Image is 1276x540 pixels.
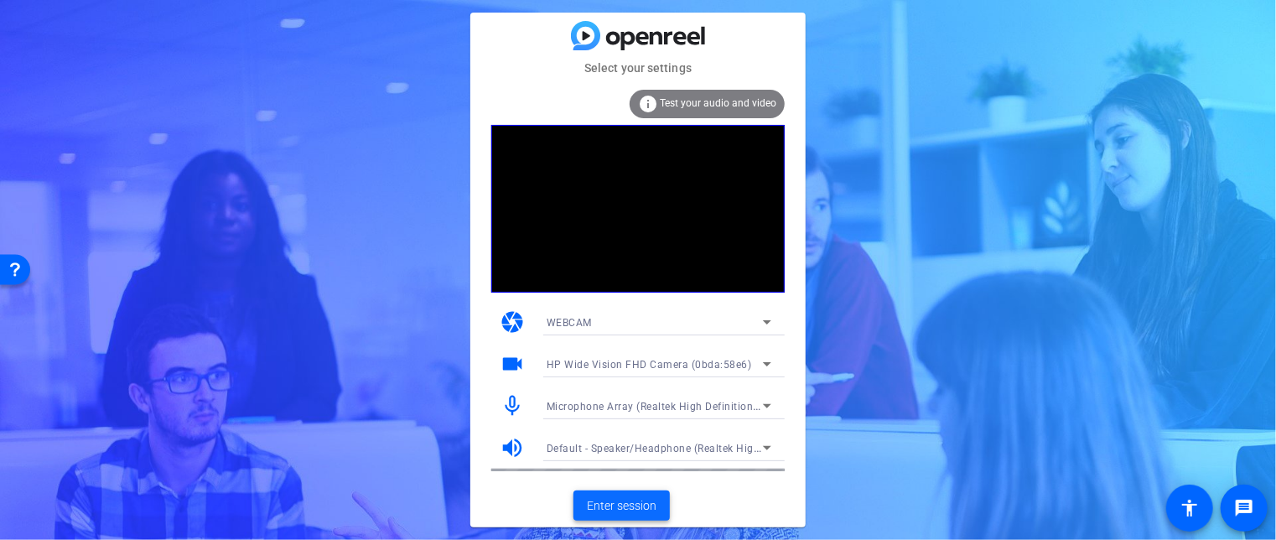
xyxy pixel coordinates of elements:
[573,491,670,521] button: Enter session
[470,59,806,77] mat-card-subtitle: Select your settings
[587,497,656,515] span: Enter session
[660,97,776,109] span: Test your audio and video
[547,359,752,371] span: HP Wide Vision FHD Camera (0bda:58e6)
[500,309,525,335] mat-icon: camera
[500,351,525,376] mat-icon: videocam
[547,399,789,413] span: Microphone Array (Realtek High Definition Audio)
[500,435,525,460] mat-icon: volume_up
[1180,498,1200,518] mat-icon: accessibility
[638,94,658,114] mat-icon: info
[500,393,525,418] mat-icon: mic_none
[547,317,592,329] span: WEBCAM
[547,441,847,454] span: Default - Speaker/Headphone (Realtek High Definition Audio)
[571,21,705,50] img: blue-gradient.svg
[1234,498,1254,518] mat-icon: message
